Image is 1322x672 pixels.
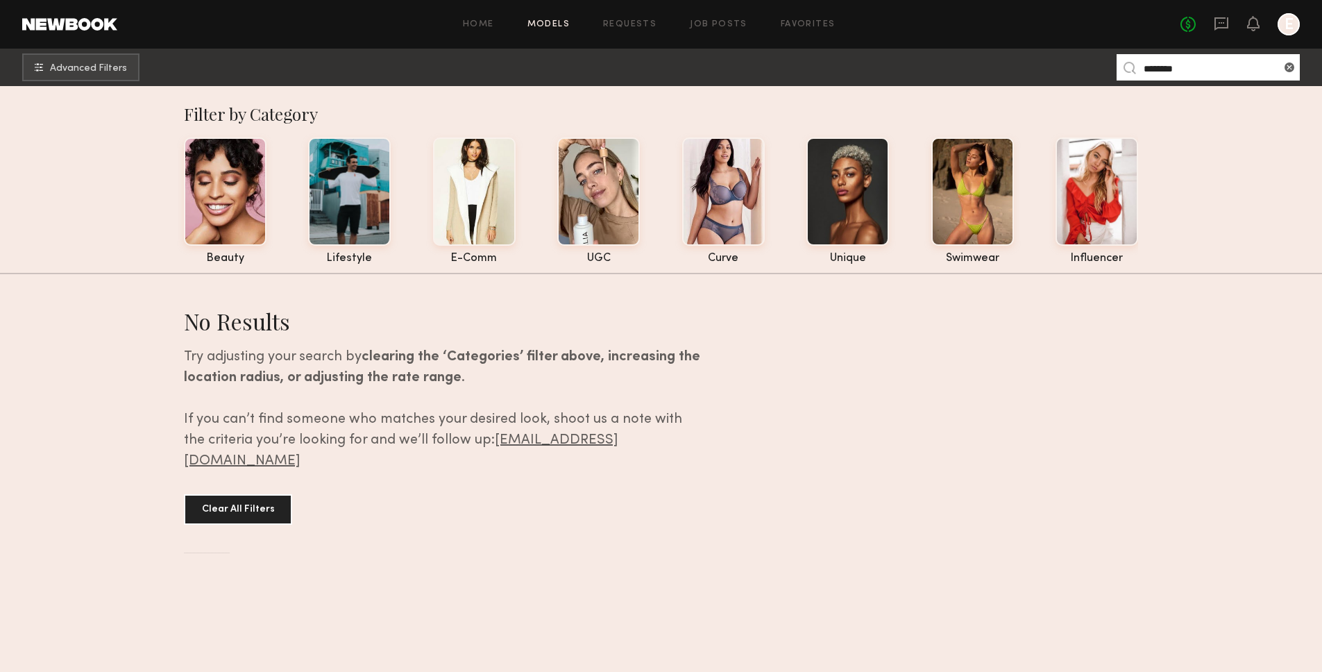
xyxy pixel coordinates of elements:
[22,53,139,81] button: Advanced Filters
[931,253,1014,264] div: swimwear
[184,494,292,525] button: Clear All Filters
[527,20,570,29] a: Models
[463,20,494,29] a: Home
[781,20,836,29] a: Favorites
[557,253,640,264] div: UGC
[184,306,700,336] div: No Results
[308,253,391,264] div: lifestyle
[433,253,516,264] div: e-comm
[1056,253,1138,264] div: influencer
[50,64,127,74] span: Advanced Filters
[603,20,656,29] a: Requests
[184,347,700,472] div: Try adjusting your search by . If you can’t find someone who matches your desired look, shoot us ...
[184,351,700,385] b: clearing the ‘Categories’ filter above, increasing the location radius, or adjusting the rate range
[682,253,765,264] div: curve
[690,20,747,29] a: Job Posts
[184,103,1138,125] div: Filter by Category
[184,253,266,264] div: beauty
[806,253,889,264] div: unique
[1278,13,1300,35] a: E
